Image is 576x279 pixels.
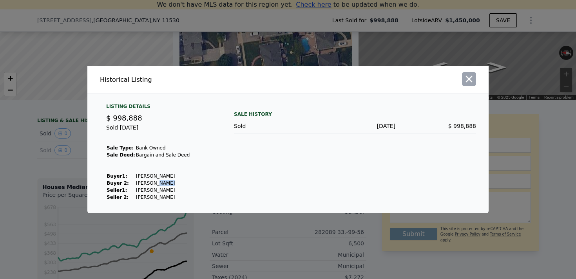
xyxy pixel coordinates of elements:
[106,114,142,122] span: $ 998,888
[136,144,190,151] td: Bank Owned
[106,103,215,113] div: Listing Details
[234,110,476,119] div: Sale History
[136,194,190,201] td: [PERSON_NAME]
[136,180,190,187] td: [PERSON_NAME]
[315,122,395,130] div: [DATE]
[107,187,127,193] strong: Seller 1 :
[100,75,285,85] div: Historical Listing
[107,145,134,151] strong: Sale Type:
[136,187,190,194] td: [PERSON_NAME]
[107,173,127,179] strong: Buyer 1 :
[234,122,315,130] div: Sold
[107,180,129,186] strong: Buyer 2:
[106,124,215,138] div: Sold [DATE]
[448,123,476,129] span: $ 998,888
[107,194,129,200] strong: Seller 2:
[107,152,135,158] strong: Sale Deed:
[136,151,190,158] td: Bargain and Sale Deed
[136,173,190,180] td: [PERSON_NAME]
